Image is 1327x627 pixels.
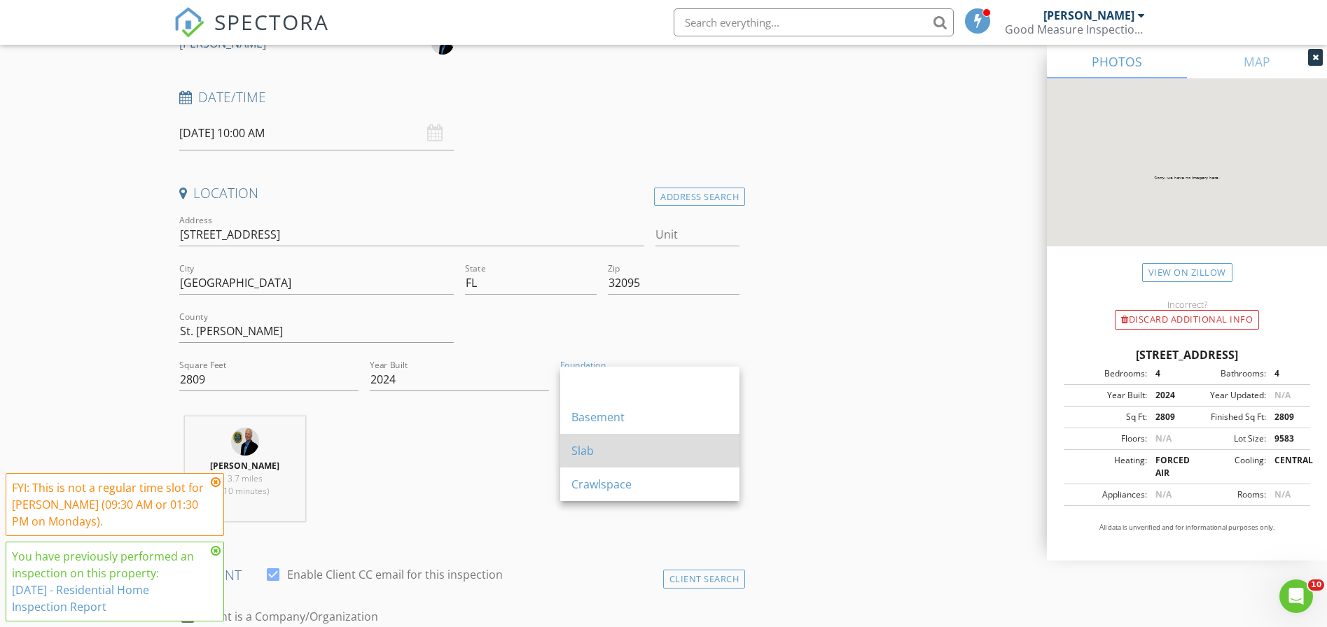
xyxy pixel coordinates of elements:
div: Bedrooms: [1068,367,1147,380]
a: SPECTORA [174,19,329,48]
p: All data is unverified and for informational purposes only. [1064,523,1310,533]
div: Incorrect? [1047,299,1327,310]
div: Year Built: [1068,389,1147,402]
div: Cooling: [1187,454,1266,479]
span: (10 minutes) [221,485,269,497]
span: N/A [1274,488,1291,500]
div: 4 [1266,367,1306,380]
input: Search everything... [674,8,954,36]
div: Bathrooms: [1187,367,1266,380]
input: Select date [179,116,454,150]
h4: Date/Time [179,88,740,106]
div: 2024 [1147,389,1187,402]
div: FORCED AIR [1147,454,1187,479]
a: PHOTOS [1047,45,1187,78]
div: 2809 [1147,411,1187,423]
span: N/A [1155,432,1172,444]
span: N/A [1274,389,1291,401]
div: 9583 [1266,432,1306,445]
div: Year Updated: [1187,389,1266,402]
div: [STREET_ADDRESS] [1064,346,1310,363]
div: Floors: [1068,432,1147,445]
div: CENTRAL [1266,454,1306,479]
div: Finished Sq Ft: [1187,411,1266,423]
iframe: Intercom live chat [1279,579,1313,613]
div: FYI: This is not a regular time slot for [PERSON_NAME] (09:30 AM or 01:30 PM on Mondays). [12,479,207,530]
label: Client is a Company/Organization [202,610,378,624]
div: Crawlspace [571,476,728,493]
img: streetview [1047,78,1327,280]
div: Client Search [663,570,746,589]
img: 50a63b44f3344fc6b70c1993a062bc86_4_5005_c.jpeg [231,428,259,456]
div: Heating: [1068,454,1147,479]
div: 4 [1147,367,1187,380]
img: The Best Home Inspection Software - Spectora [174,7,204,38]
div: Appliances: [1068,488,1147,501]
div: [PERSON_NAME] [1043,8,1134,22]
a: MAP [1187,45,1327,78]
div: Discard Additional info [1115,310,1259,330]
a: [DATE] - Residential Home Inspection Report [12,582,149,614]
label: Enable Client CC email for this inspection [287,568,503,582]
a: View on Zillow [1142,263,1232,282]
span: SPECTORA [214,7,329,36]
div: 2809 [1266,411,1306,423]
span: 10 [1308,579,1324,591]
span: 3.7 miles [228,472,263,484]
div: Good Measure Inspections, LLC [1005,22,1145,36]
div: Rooms: [1187,488,1266,501]
div: You have previously performed an inspection on this property: [12,548,207,615]
div: Basement [571,409,728,425]
div: Sq Ft: [1068,411,1147,423]
div: Slab [571,442,728,459]
span: N/A [1155,488,1172,500]
div: Lot Size: [1187,432,1266,445]
h4: Location [179,184,740,202]
strong: [PERSON_NAME] [210,460,279,472]
div: Address Search [654,188,745,206]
